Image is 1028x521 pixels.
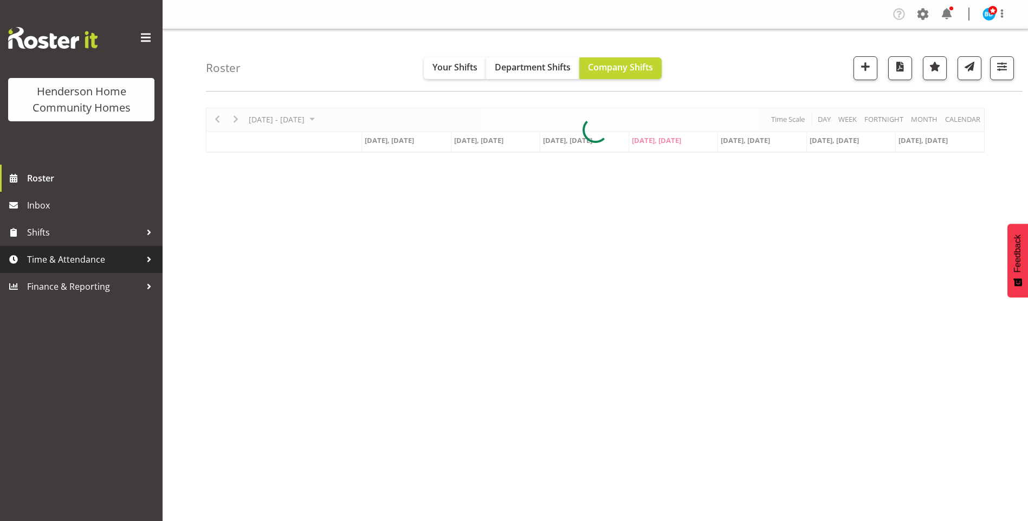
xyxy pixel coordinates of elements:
span: Feedback [1013,235,1023,272]
img: barbara-dunlop8515.jpg [982,8,995,21]
span: Shifts [27,224,141,240]
span: Inbox [27,197,157,213]
button: Download a PDF of the roster according to the set date range. [888,56,912,80]
button: Filter Shifts [990,56,1014,80]
span: Company Shifts [588,61,653,73]
button: Department Shifts [486,57,579,79]
button: Highlight an important date within the roster. [923,56,947,80]
span: Roster [27,170,157,186]
button: Feedback - Show survey [1007,224,1028,297]
div: Henderson Home Community Homes [19,83,144,116]
img: Rosterit website logo [8,27,98,49]
span: Your Shifts [432,61,477,73]
span: Department Shifts [495,61,571,73]
button: Send a list of all shifts for the selected filtered period to all rostered employees. [958,56,981,80]
button: Add a new shift [854,56,877,80]
span: Time & Attendance [27,251,141,268]
h4: Roster [206,62,241,74]
button: Your Shifts [424,57,486,79]
span: Finance & Reporting [27,278,141,295]
button: Company Shifts [579,57,662,79]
